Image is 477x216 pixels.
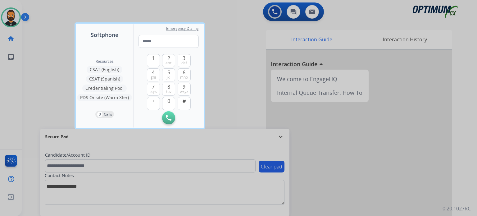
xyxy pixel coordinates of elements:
button: + [147,97,160,110]
span: 3 [183,54,185,62]
button: # [178,97,191,110]
span: # [183,97,186,105]
button: 0 [162,97,175,110]
button: Credentialing Pool [82,85,127,92]
span: abc [166,61,172,66]
button: 9wxyz [178,83,191,96]
button: 7pqrs [147,83,160,96]
span: 6 [183,69,185,76]
button: PDS Onsite (Warm Xfer) [77,94,132,101]
span: Softphone [91,30,118,39]
span: Emergency Dialing [166,26,199,31]
span: + [152,97,155,105]
span: ghi [151,75,156,80]
button: 6mno [178,68,191,81]
span: 4 [152,69,155,76]
button: 1 [147,54,160,67]
span: wxyz [180,89,188,94]
button: 2abc [162,54,175,67]
p: 0.20.1027RC [443,205,471,212]
button: 4ghi [147,68,160,81]
p: Calls [104,112,112,117]
span: pqrs [149,89,157,94]
span: 8 [167,83,170,90]
p: 0 [97,112,102,117]
button: 8tuv [162,83,175,96]
button: 3def [178,54,191,67]
span: 5 [167,69,170,76]
span: 9 [183,83,185,90]
button: CSAT (Spanish) [86,75,123,83]
button: CSAT (English) [87,66,122,73]
button: 0Calls [95,111,114,118]
span: jkl [167,75,170,80]
span: mno [180,75,188,80]
span: def [181,61,187,66]
span: 1 [152,54,155,62]
span: 0 [167,97,170,105]
img: call-button [166,115,171,121]
button: 5jkl [162,68,175,81]
span: tuv [166,89,171,94]
span: 2 [167,54,170,62]
span: 7 [152,83,155,90]
span: Resources [96,59,114,64]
